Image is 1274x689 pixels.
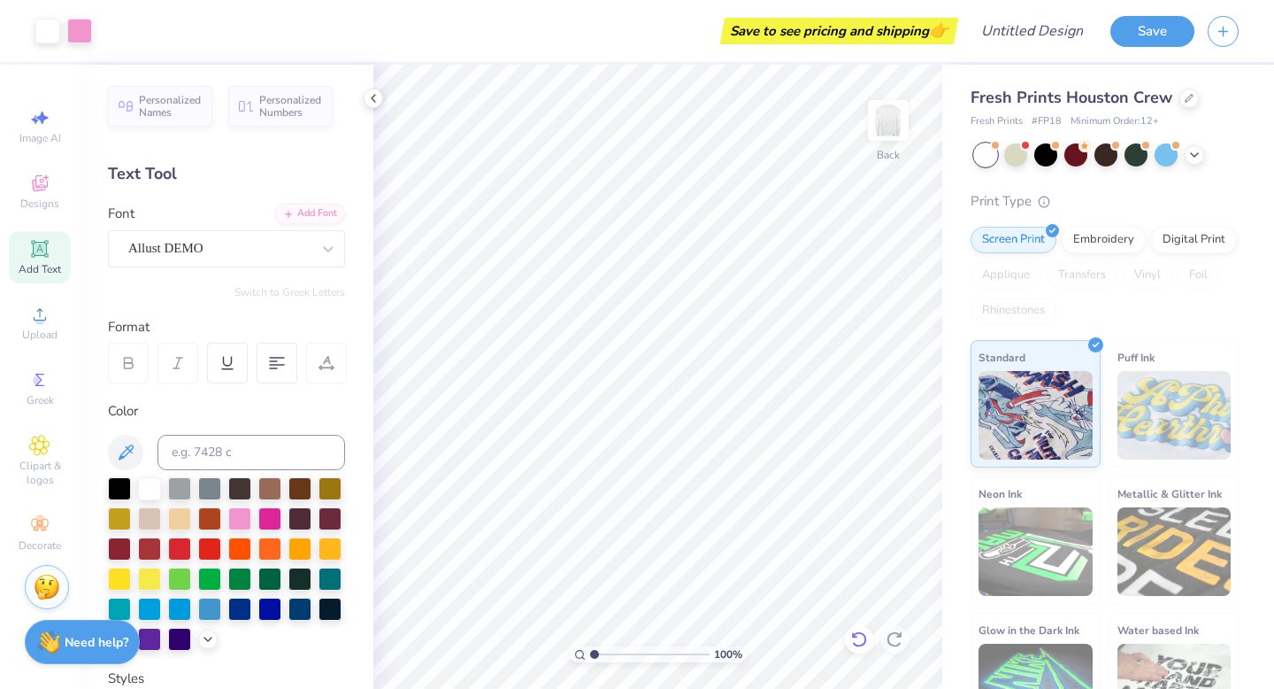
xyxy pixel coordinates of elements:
span: Fresh Prints [971,114,1023,129]
div: Digital Print [1151,227,1237,253]
img: Standard [979,371,1093,460]
img: Back [871,103,906,138]
div: Rhinestones [971,298,1056,324]
span: Personalized Numbers [259,94,322,119]
span: Metallic & Glitter Ink [1117,484,1222,503]
img: Neon Ink [979,507,1093,596]
div: Vinyl [1123,262,1172,289]
span: Image AI [19,131,61,145]
span: Greek [27,393,54,407]
span: Minimum Order: 12 + [1071,114,1159,129]
div: Color [108,401,345,422]
span: # FP18 [1032,114,1062,129]
span: Water based Ink [1117,621,1199,639]
button: Switch to Greek Letters [234,285,345,299]
div: Screen Print [971,227,1056,253]
div: Styles [108,669,345,689]
span: Standard [979,348,1025,367]
div: Add Font [275,204,345,224]
span: Personalized Names [139,94,202,119]
div: Print Type [971,191,1239,212]
span: Decorate [19,538,61,553]
span: Clipart & logos [9,459,71,487]
span: 100 % [714,646,742,662]
span: Glow in the Dark Ink [979,621,1079,639]
div: Format [108,317,347,337]
span: Upload [22,328,58,342]
span: Puff Ink [1117,348,1155,367]
div: Embroidery [1062,227,1146,253]
span: Designs [20,197,59,211]
div: Transfers [1047,262,1117,289]
div: Applique [971,262,1041,289]
button: Save [1110,16,1194,47]
div: Back [877,147,900,163]
label: Font [108,204,134,224]
div: Save to see pricing and shipping [725,18,954,44]
div: Text Tool [108,162,345,186]
div: Foil [1178,262,1219,289]
span: Fresh Prints Houston Crew [971,87,1172,108]
input: e.g. 7428 c [157,435,345,470]
span: Add Text [19,262,61,276]
strong: Need help? [65,634,128,651]
span: Neon Ink [979,484,1022,503]
img: Metallic & Glitter Ink [1117,507,1232,596]
span: 👉 [929,19,948,41]
img: Puff Ink [1117,371,1232,460]
input: Untitled Design [967,13,1097,49]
